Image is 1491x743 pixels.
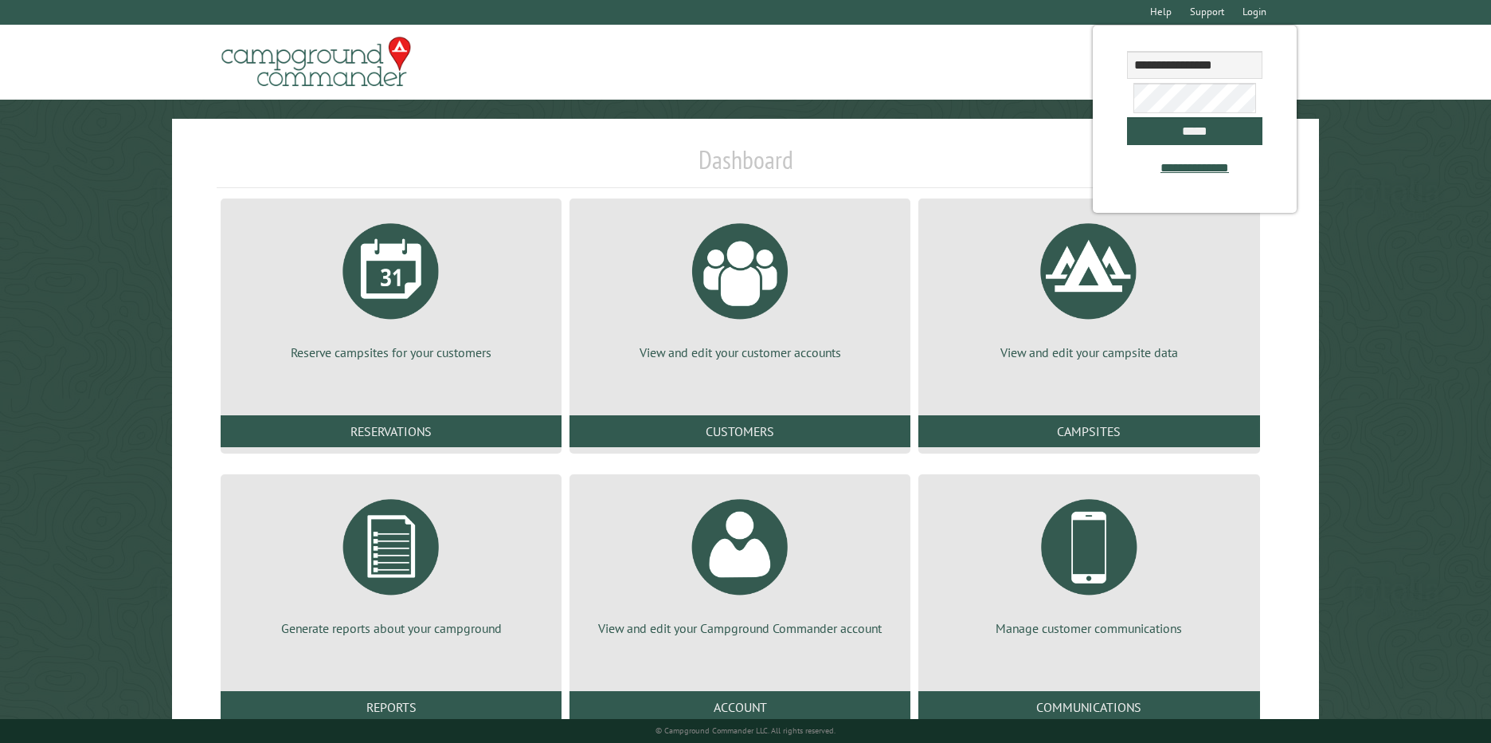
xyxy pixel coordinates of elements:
[589,211,891,361] a: View and edit your customer accounts
[217,31,416,93] img: Campground Commander
[937,619,1240,637] p: Manage customer communications
[217,144,1274,188] h1: Dashboard
[937,211,1240,361] a: View and edit your campsite data
[589,344,891,361] p: View and edit your customer accounts
[569,415,910,447] a: Customers
[655,725,836,736] small: © Campground Commander LLC. All rights reserved.
[589,487,891,637] a: View and edit your Campground Commander account
[937,344,1240,361] p: View and edit your campsite data
[589,619,891,637] p: View and edit your Campground Commander account
[918,691,1259,723] a: Communications
[240,619,542,637] p: Generate reports about your campground
[240,487,542,637] a: Generate reports about your campground
[221,691,562,723] a: Reports
[240,344,542,361] p: Reserve campsites for your customers
[240,211,542,361] a: Reserve campsites for your customers
[937,487,1240,637] a: Manage customer communications
[221,415,562,447] a: Reservations
[918,415,1259,447] a: Campsites
[569,691,910,723] a: Account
